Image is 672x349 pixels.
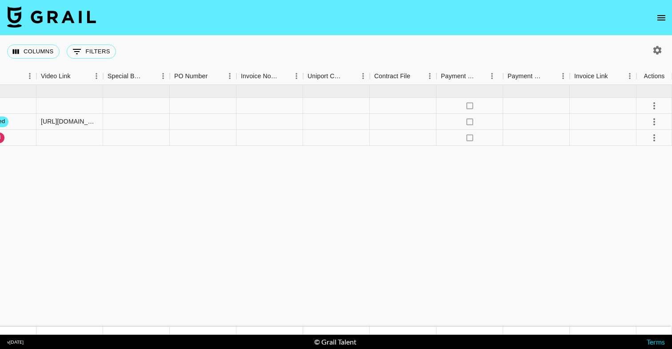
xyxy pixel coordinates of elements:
[7,44,60,59] button: Select columns
[423,69,436,83] button: Menu
[410,70,423,82] button: Sort
[7,339,24,345] div: v [DATE]
[308,68,344,85] div: Uniport Contact Email
[623,69,636,83] button: Menu
[652,9,670,27] button: open drawer
[344,70,356,82] button: Sort
[23,69,36,83] button: Menu
[144,70,156,82] button: Sort
[90,69,103,83] button: Menu
[374,68,410,85] div: Contract File
[41,117,98,126] div: https://www.tiktok.com/@suebagleyy/video/7533702806562229535?is_from_webapp=1&sender_device=pc&we...
[476,70,488,82] button: Sort
[277,70,290,82] button: Sort
[7,6,96,28] img: Grail Talent
[647,98,662,113] button: select merge strategy
[170,68,236,85] div: PO Number
[647,130,662,145] button: select merge strategy
[503,68,570,85] div: Payment Sent Date
[356,69,370,83] button: Menu
[314,337,356,346] div: © Grail Talent
[67,44,116,59] button: Show filters
[174,68,208,85] div: PO Number
[441,68,476,85] div: Payment Sent
[303,68,370,85] div: Uniport Contact Email
[508,68,544,85] div: Payment Sent Date
[570,68,636,85] div: Invoice Link
[370,68,436,85] div: Contract File
[647,337,665,346] a: Terms
[436,68,503,85] div: Payment Sent
[208,70,220,82] button: Sort
[544,70,556,82] button: Sort
[290,69,303,83] button: Menu
[156,69,170,83] button: Menu
[241,68,277,85] div: Invoice Notes
[608,70,620,82] button: Sort
[71,70,83,82] button: Sort
[636,68,672,85] div: Actions
[103,68,170,85] div: Special Booking Type
[485,69,499,83] button: Menu
[556,69,570,83] button: Menu
[41,68,71,85] div: Video Link
[647,114,662,129] button: select merge strategy
[644,68,665,85] div: Actions
[36,68,103,85] div: Video Link
[236,68,303,85] div: Invoice Notes
[223,69,236,83] button: Menu
[108,68,144,85] div: Special Booking Type
[574,68,608,85] div: Invoice Link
